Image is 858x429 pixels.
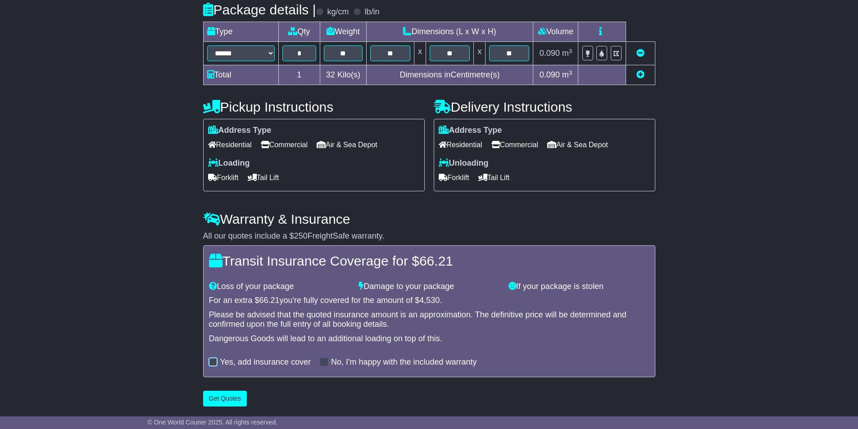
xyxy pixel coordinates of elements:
[419,296,440,305] span: 4,530
[220,357,311,367] label: Yes, add insurance cover
[354,282,504,292] div: Damage to your package
[636,70,645,79] a: Add new item
[208,138,252,152] span: Residential
[248,171,279,185] span: Tail Lift
[278,65,320,85] td: 1
[209,334,649,344] div: Dangerous Goods will lead to an additional loading on top of this.
[320,22,367,42] td: Weight
[569,69,572,76] sup: 3
[259,296,280,305] span: 66.21
[419,253,453,268] span: 66.21
[204,282,354,292] div: Loss of your package
[208,158,250,168] label: Loading
[203,22,278,42] td: Type
[491,138,538,152] span: Commercial
[208,171,239,185] span: Forklift
[203,99,425,114] h4: Pickup Instructions
[474,42,486,65] td: x
[209,310,649,330] div: Please be advised that the quoted insurance amount is an approximation. The definitive price will...
[478,171,510,185] span: Tail Lift
[562,49,572,58] span: m
[569,48,572,54] sup: 3
[203,391,247,406] button: Get Quotes
[261,138,308,152] span: Commercial
[209,296,649,306] div: For an extra $ you're fully covered for the amount of $ .
[148,419,278,426] span: © One World Courier 2025. All rights reserved.
[504,282,654,292] div: If your package is stolen
[203,212,655,226] h4: Warranty & Insurance
[562,70,572,79] span: m
[326,70,335,79] span: 32
[366,65,533,85] td: Dimensions in Centimetre(s)
[439,158,489,168] label: Unloading
[439,126,502,135] label: Address Type
[439,171,469,185] span: Forklift
[208,126,272,135] label: Address Type
[294,231,308,240] span: 250
[540,49,560,58] span: 0.090
[203,231,655,241] div: All our quotes include a $ FreightSafe warranty.
[533,22,578,42] td: Volume
[320,65,367,85] td: Kilo(s)
[439,138,482,152] span: Residential
[331,357,477,367] label: No, I'm happy with the included warranty
[366,22,533,42] td: Dimensions (L x W x H)
[317,138,377,152] span: Air & Sea Depot
[414,42,426,65] td: x
[364,7,379,17] label: lb/in
[278,22,320,42] td: Qty
[540,70,560,79] span: 0.090
[203,65,278,85] td: Total
[203,2,316,17] h4: Package details |
[209,253,649,268] h4: Transit Insurance Coverage for $
[547,138,608,152] span: Air & Sea Depot
[327,7,349,17] label: kg/cm
[434,99,655,114] h4: Delivery Instructions
[636,49,645,58] a: Remove this item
